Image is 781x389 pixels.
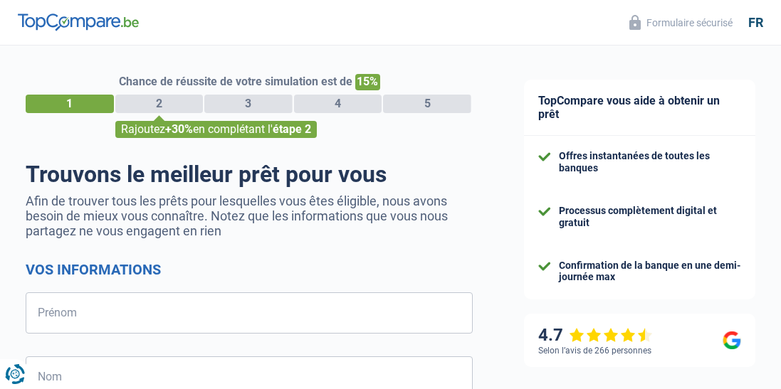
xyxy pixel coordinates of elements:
h2: Vos informations [26,261,473,278]
button: Formulaire sécurisé [621,11,741,34]
div: TopCompare vous aide à obtenir un prêt [524,80,755,136]
div: 4.7 [538,325,653,346]
h1: Trouvons le meilleur prêt pour vous [26,161,473,188]
div: Selon l’avis de 266 personnes [538,346,651,356]
div: Offres instantanées de toutes les banques [559,150,741,174]
span: étape 2 [273,122,311,136]
div: 2 [115,95,204,113]
div: 3 [204,95,293,113]
p: Afin de trouver tous les prêts pour lesquelles vous êtes éligible, nous avons besoin de mieux vou... [26,193,473,238]
div: 4 [294,95,382,113]
img: TopCompare Logo [18,14,139,31]
div: Confirmation de la banque en une demi-journée max [559,260,741,284]
div: Processus complètement digital et gratuit [559,205,741,229]
div: Rajoutez en complétant l' [115,121,317,138]
div: fr [748,15,763,31]
span: Chance de réussite de votre simulation est de [119,75,352,88]
div: 1 [26,95,114,113]
span: +30% [165,122,193,136]
span: 15% [355,74,380,90]
div: 5 [383,95,471,113]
